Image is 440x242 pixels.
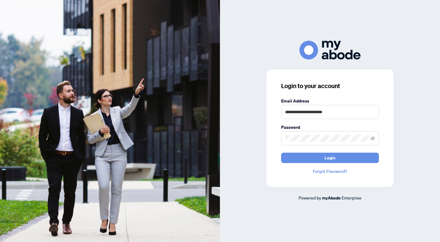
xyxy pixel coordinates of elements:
[324,153,335,163] span: Login
[281,153,379,163] button: Login
[281,82,379,90] h3: Login to your account
[322,195,341,201] a: myAbode
[371,136,375,140] span: eye-invisible
[299,41,361,59] img: ma-logo
[281,168,379,175] a: Forgot Password?
[342,195,361,200] span: Enterprise
[281,98,379,104] label: Email Address
[299,195,321,200] span: Powered by
[281,124,379,131] label: Password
